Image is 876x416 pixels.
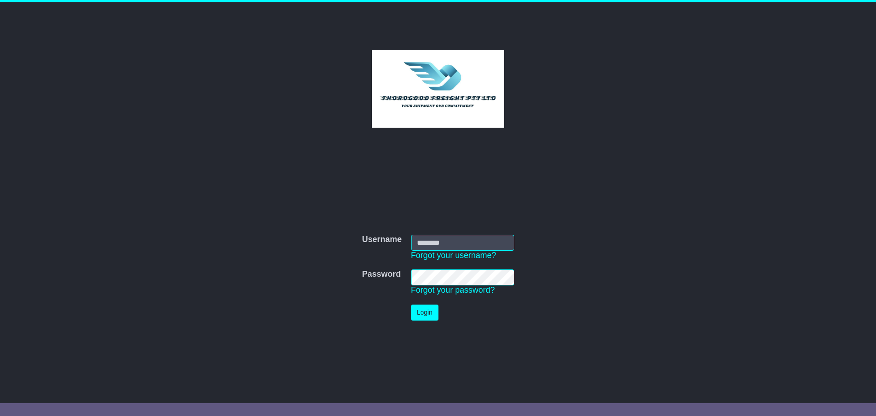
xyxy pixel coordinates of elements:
[411,305,438,321] button: Login
[362,235,401,245] label: Username
[411,285,495,295] a: Forgot your password?
[411,251,496,260] a: Forgot your username?
[362,269,401,279] label: Password
[372,50,505,128] img: Thorogood Freight Pty Ltd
